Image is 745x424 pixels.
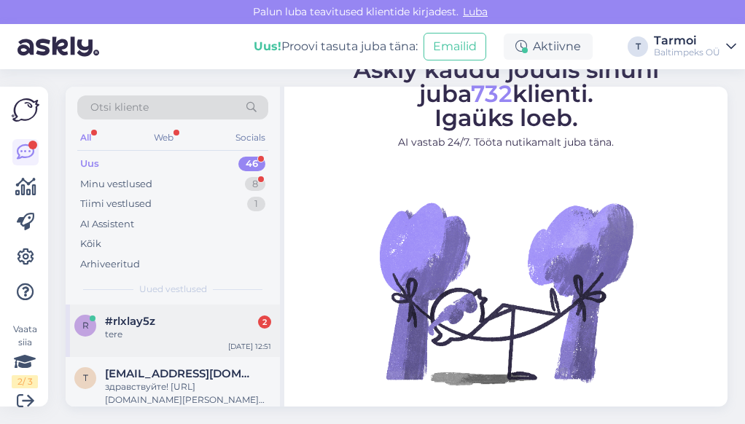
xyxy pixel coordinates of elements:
div: Vaata siia [12,323,38,388]
div: Uus [80,157,99,171]
span: Luba [459,5,492,18]
span: r [82,320,89,331]
div: 1 [247,197,265,211]
div: Socials [233,128,268,147]
span: t [83,372,88,383]
div: Kõik [80,237,101,251]
div: 2 / 3 [12,375,38,388]
div: Baltimpeks OÜ [654,47,720,58]
div: [DATE] 12:51 [228,341,271,352]
a: TarmoiBaltimpeks OÜ [654,35,736,58]
div: tere [105,328,271,341]
span: Uued vestlused [139,283,207,296]
div: Tiimi vestlused [80,197,152,211]
div: Tarmoi [654,35,720,47]
div: Aktiivne [504,34,593,60]
div: Proovi tasuta juba täna: [254,38,418,55]
span: #rlxlay5z [105,315,155,328]
div: T [628,36,648,57]
span: Otsi kliente [90,100,149,115]
button: Emailid [424,33,486,60]
div: Arhiveeritud [80,257,140,272]
div: Minu vestlused [80,177,152,192]
div: Web [151,128,176,147]
p: AI vastab 24/7. Tööta nutikamalt juba täna. [297,135,714,150]
div: 2 [258,315,271,329]
span: timur.kozlov@gmail.com [105,367,257,380]
div: 8 [245,177,265,192]
div: AI Assistent [80,217,134,232]
img: Askly Logo [12,98,39,122]
div: All [77,128,94,147]
b: Uus! [254,39,281,53]
div: здравствуйте! [URL][DOMAIN_NAME][PERSON_NAME] Telli kohe ja [PERSON_NAME] kätte juba 04. oktoober... [105,380,271,407]
div: 46 [238,157,265,171]
img: No Chat active [375,162,637,424]
span: Askly kaudu jõudis sinuni juba klienti. Igaüks loeb. [354,55,659,132]
span: 732 [471,79,512,108]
